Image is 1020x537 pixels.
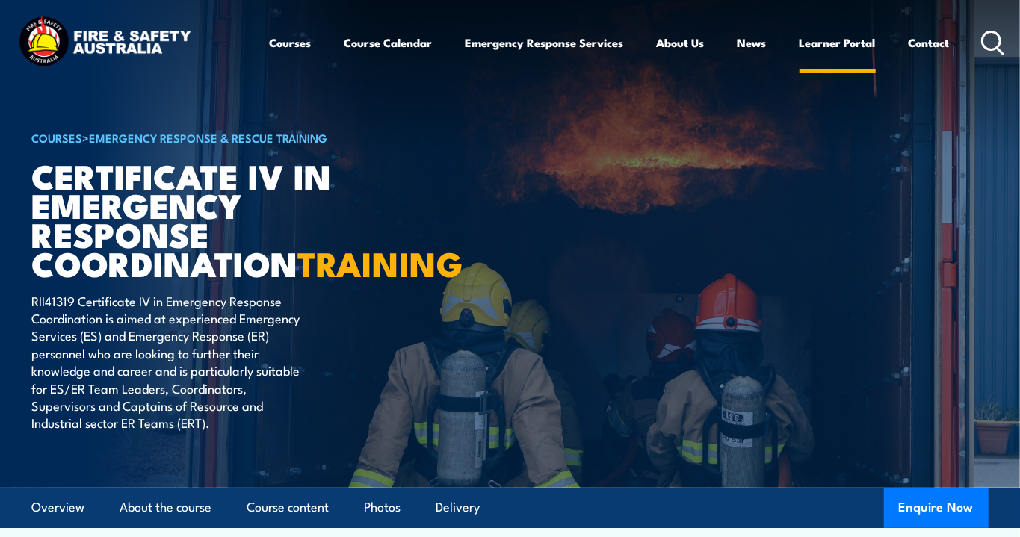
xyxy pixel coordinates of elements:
[32,129,83,146] a: COURSES
[657,25,705,60] a: About Us
[909,25,950,60] a: Contact
[365,488,401,527] a: Photos
[32,128,401,146] h6: >
[90,129,328,146] a: Emergency Response & Rescue Training
[120,488,212,527] a: About the course
[298,237,464,288] strong: TRAINING
[32,292,305,432] p: RII41319 Certificate IV in Emergency Response Coordination is aimed at experienced Emergency Serv...
[344,25,433,60] a: Course Calendar
[800,25,876,60] a: Learner Portal
[247,488,330,527] a: Course content
[738,25,767,60] a: News
[270,25,312,60] a: Courses
[466,25,624,60] a: Emergency Response Services
[32,161,401,278] h1: Certificate IV in Emergency Response Coordination
[884,488,989,528] button: Enquire Now
[32,488,85,527] a: Overview
[436,488,480,527] a: Delivery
